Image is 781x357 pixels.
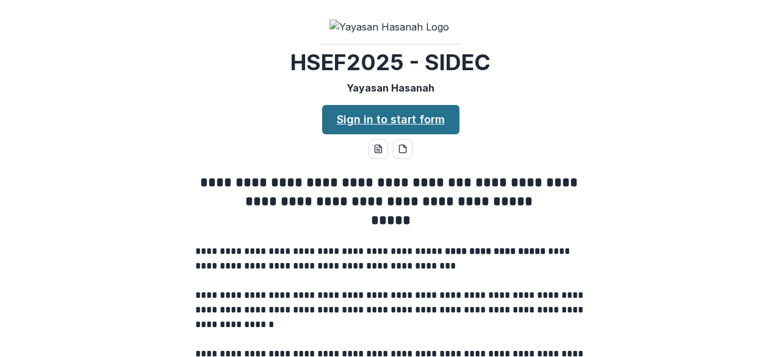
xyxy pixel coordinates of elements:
[290,49,491,76] h2: HSEF2025 - SIDEC
[329,20,452,34] img: Yayasan Hasanah Logo
[322,105,459,134] a: Sign in to start form
[347,81,434,95] p: Yayasan Hasanah
[393,139,412,159] button: pdf-download
[369,139,388,159] button: word-download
